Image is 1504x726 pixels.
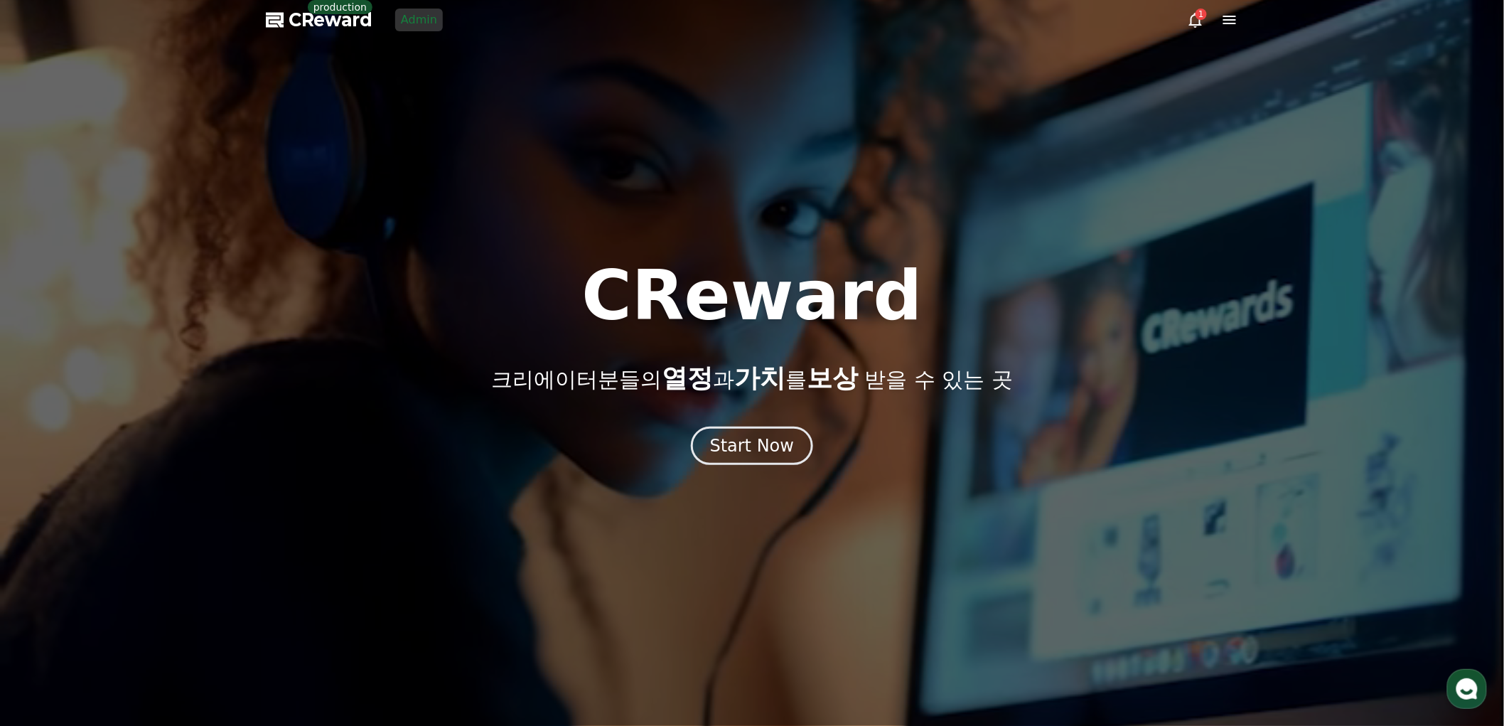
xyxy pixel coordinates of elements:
span: 설정 [220,472,237,484]
p: 크리에이터분들의 과 를 받을 수 있는 곳 [491,364,1013,393]
button: Start Now [691,427,814,465]
div: Start Now [710,434,795,457]
a: 설정 [183,451,273,486]
span: 가치 [734,363,785,393]
a: 대화 [94,451,183,486]
div: 1 [1196,9,1207,20]
span: 홈 [45,472,53,484]
span: 보상 [807,363,858,393]
h1: CReward [581,262,922,330]
span: 열정 [662,363,713,393]
a: CReward [266,9,372,31]
span: 대화 [130,473,147,484]
a: Admin [395,9,443,31]
a: Start Now [691,441,814,454]
a: 1 [1187,11,1204,28]
a: 홈 [4,451,94,486]
span: CReward [289,9,372,31]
